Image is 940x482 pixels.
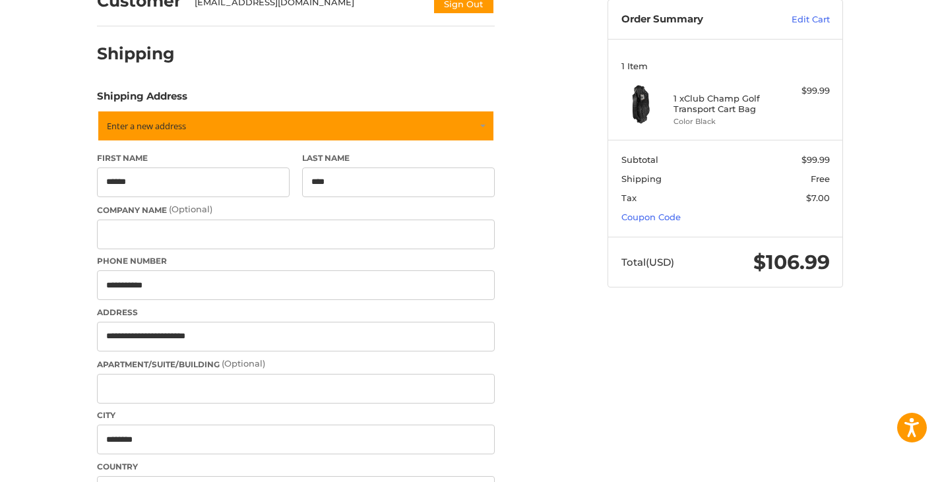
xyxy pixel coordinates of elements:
label: First Name [97,152,290,164]
h2: Shipping [97,44,175,64]
label: City [97,409,495,421]
label: Phone Number [97,255,495,267]
small: (Optional) [222,358,265,369]
label: Company Name [97,203,495,216]
span: Free [811,173,830,184]
legend: Shipping Address [97,89,187,110]
label: Apartment/Suite/Building [97,357,495,371]
a: Edit Cart [763,13,830,26]
a: Enter or select a different address [97,110,495,142]
span: Shipping [621,173,662,184]
label: Address [97,307,495,318]
span: Subtotal [621,154,658,165]
li: Color Black [674,116,774,127]
span: $99.99 [801,154,830,165]
span: Total (USD) [621,256,674,268]
a: Coupon Code [621,212,681,222]
span: $106.99 [753,250,830,274]
span: Enter a new address [107,120,186,132]
label: Country [97,461,495,473]
label: Last Name [302,152,495,164]
small: (Optional) [169,204,212,214]
div: $99.99 [778,84,830,98]
span: Tax [621,193,637,203]
h3: Order Summary [621,13,763,26]
h4: 1 x Club Champ Golf Transport Cart Bag [674,93,774,115]
span: $7.00 [806,193,830,203]
h3: 1 Item [621,61,830,71]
